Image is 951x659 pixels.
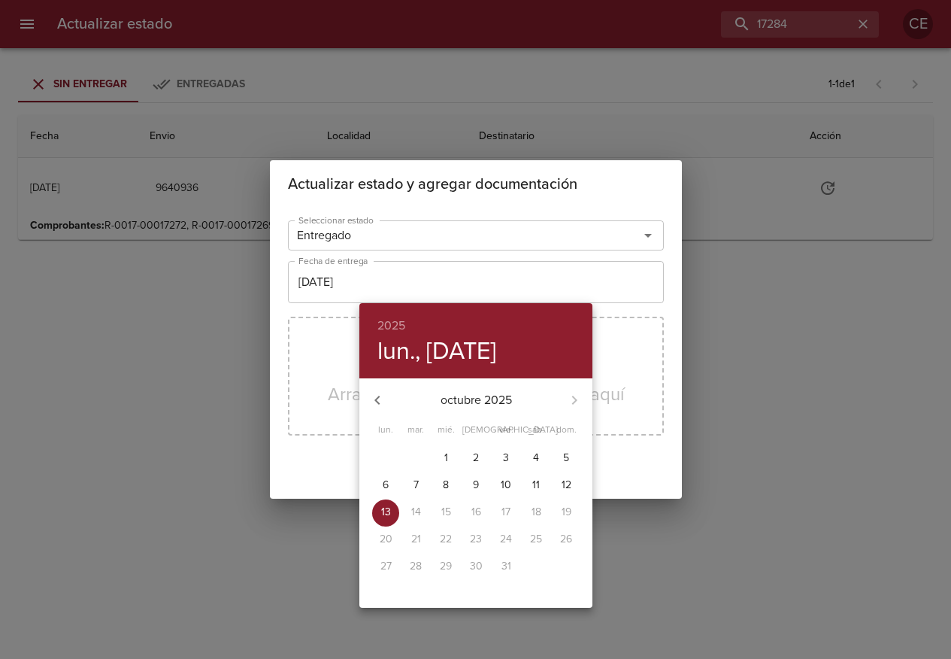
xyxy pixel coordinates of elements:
button: 9 [462,472,489,500]
span: vie. [492,423,519,438]
button: 6 [372,472,399,500]
p: 3 [503,451,509,466]
span: sáb. [522,423,550,438]
button: 7 [402,472,429,500]
p: 10 [501,478,511,493]
p: 11 [532,478,540,493]
p: 5 [563,451,569,466]
button: 10 [492,472,519,500]
p: 13 [381,505,391,520]
button: lun., [DATE] [377,336,496,366]
button: 2025 [377,315,405,336]
span: mar. [402,423,429,438]
button: 3 [492,445,519,472]
span: mié. [432,423,459,438]
button: 1 [432,445,459,472]
p: 2 [473,451,479,466]
button: 2 [462,445,489,472]
p: 12 [562,478,571,493]
button: 11 [522,472,550,500]
p: 1 [444,451,448,466]
p: octubre 2025 [395,391,556,409]
button: 13 [372,500,399,527]
span: [DEMOGRAPHIC_DATA]. [462,423,489,438]
span: lun. [372,423,399,438]
span: dom. [553,423,580,438]
p: 7 [413,478,419,493]
p: 9 [473,478,479,493]
button: 5 [553,445,580,472]
p: 6 [383,478,389,493]
button: 12 [553,472,580,500]
button: 8 [432,472,459,500]
p: 4 [533,451,539,466]
p: 8 [443,478,449,493]
button: 4 [522,445,550,472]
